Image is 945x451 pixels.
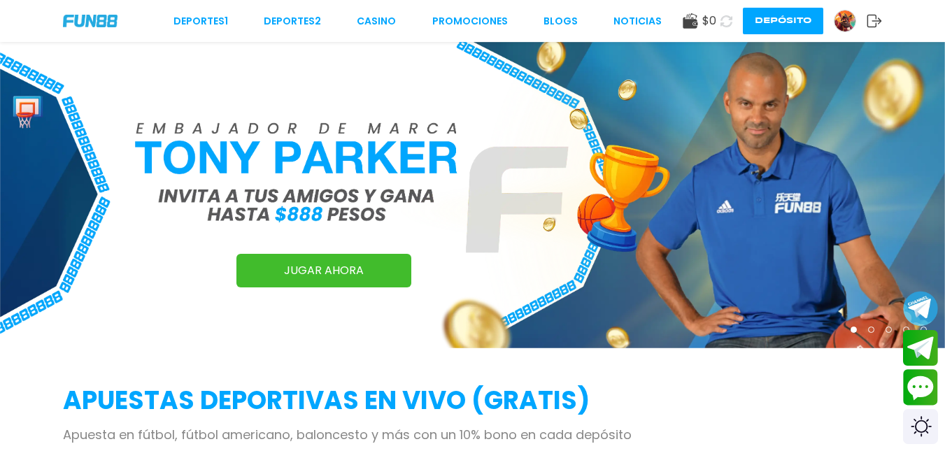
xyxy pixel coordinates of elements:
button: Join telegram [903,330,938,366]
img: Company Logo [63,15,118,27]
a: Deportes2 [264,14,321,29]
a: Promociones [432,14,508,29]
a: Deportes1 [173,14,228,29]
a: CASINO [357,14,396,29]
a: JUGAR AHORA [236,254,411,287]
a: Avatar [834,10,867,32]
img: Avatar [834,10,855,31]
button: Join telegram channel [903,290,938,327]
a: BLOGS [543,14,578,29]
span: $ 0 [702,13,716,29]
button: Depósito [743,8,823,34]
a: NOTICIAS [613,14,662,29]
p: Apuesta en fútbol, fútbol americano, baloncesto y más con un 10% bono en cada depósito [63,425,882,444]
h2: APUESTAS DEPORTIVAS EN VIVO (gratis) [63,382,882,420]
div: Switch theme [903,409,938,444]
button: Contact customer service [903,369,938,406]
